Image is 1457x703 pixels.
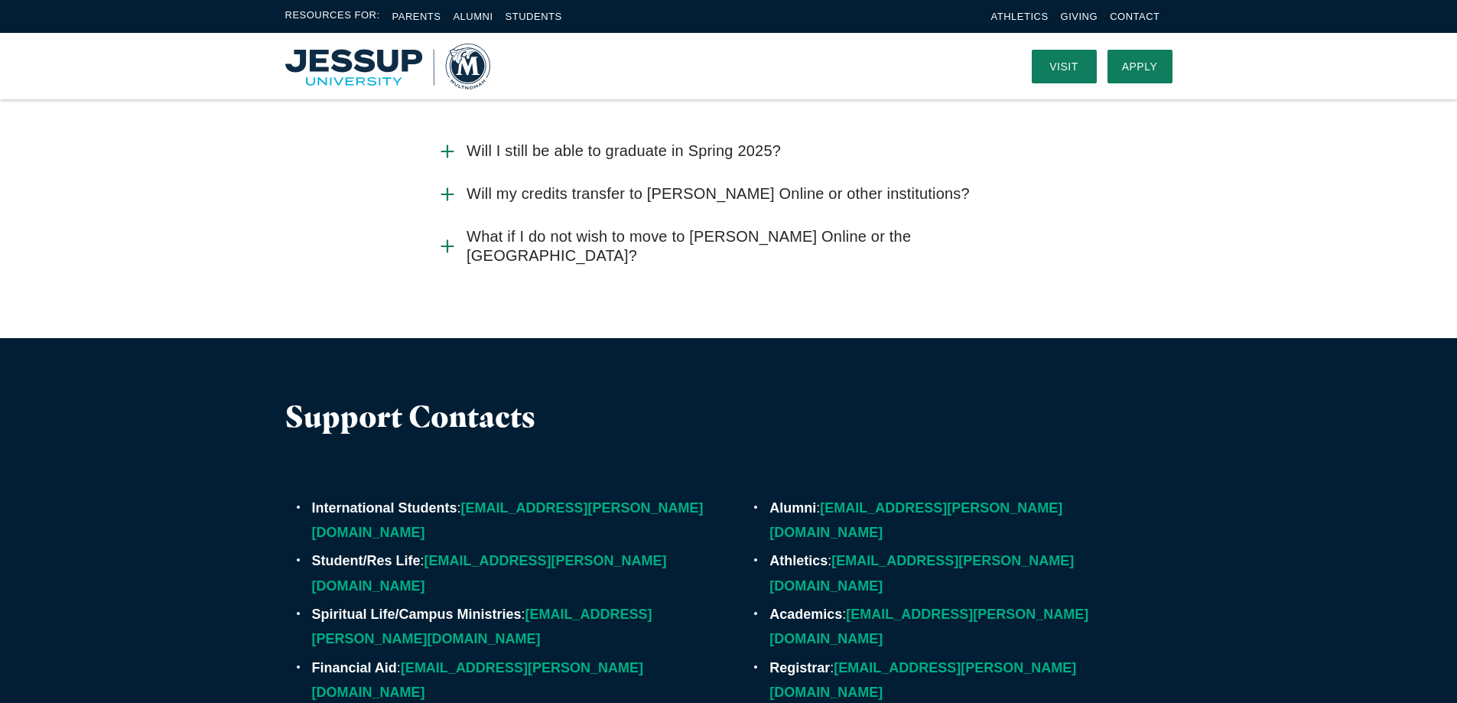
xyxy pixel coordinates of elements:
li: : [312,602,714,652]
strong: Financial Aid [312,660,397,675]
a: Alumni [453,11,493,22]
strong: Student/Res Life [312,553,421,568]
a: Parents [392,11,441,22]
a: [EMAIL_ADDRESS][PERSON_NAME][DOMAIN_NAME] [769,553,1074,593]
h3: Support Contacts [285,399,714,434]
a: Students [506,11,562,22]
li: : [312,548,714,598]
a: Athletics [991,11,1049,22]
span: Will my credits transfer to [PERSON_NAME] Online or other institutions? [467,184,970,203]
span: Resources For: [285,8,380,25]
strong: Alumni [769,500,816,516]
a: [EMAIL_ADDRESS][PERSON_NAME][DOMAIN_NAME] [312,660,643,700]
a: [EMAIL_ADDRESS][PERSON_NAME][DOMAIN_NAME] [769,607,1088,646]
a: [EMAIL_ADDRESS][PERSON_NAME][DOMAIN_NAME] [312,500,704,540]
a: Giving [1061,11,1098,22]
strong: Spiritual Life/Campus Ministries [312,607,522,622]
li: : [769,496,1172,545]
strong: Registrar [769,660,830,675]
strong: International Students [312,500,457,516]
li: : [769,548,1172,598]
li: : [769,602,1172,652]
a: Apply [1107,50,1172,83]
strong: Athletics [769,553,828,568]
a: Contact [1110,11,1159,22]
a: [EMAIL_ADDRESS][PERSON_NAME][DOMAIN_NAME] [312,553,667,593]
a: Home [285,44,490,90]
a: [EMAIL_ADDRESS][PERSON_NAME][DOMAIN_NAME] [769,660,1076,700]
span: What if I do not wish to move to [PERSON_NAME] Online or the [GEOGRAPHIC_DATA]? [467,227,1020,265]
li: : [312,496,714,545]
img: Multnomah University Logo [285,44,490,90]
span: Will I still be able to graduate in Spring 2025? [467,142,781,161]
a: Visit [1032,50,1097,83]
a: [EMAIL_ADDRESS][PERSON_NAME][DOMAIN_NAME] [769,500,1062,540]
strong: Academics [769,607,842,622]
